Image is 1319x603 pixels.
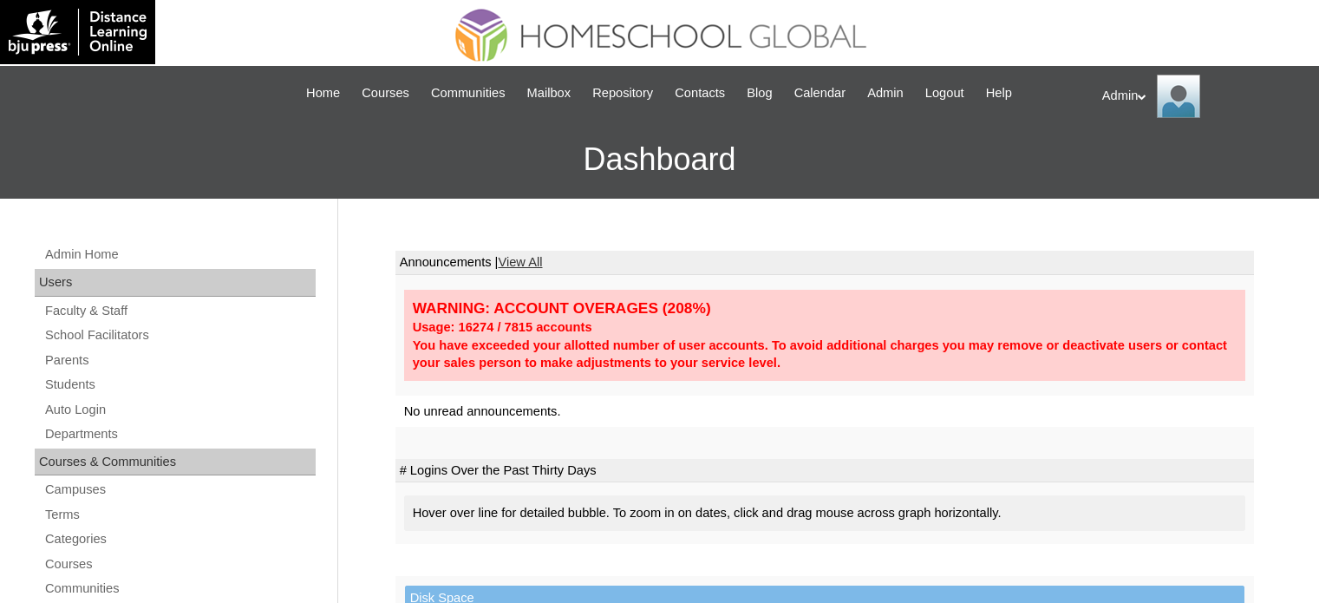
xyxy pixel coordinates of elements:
a: Auto Login [43,399,316,421]
a: Admin [859,83,912,103]
span: Contacts [675,83,725,103]
a: Categories [43,528,316,550]
a: Home [297,83,349,103]
td: Announcements | [395,251,1254,275]
div: You have exceeded your allotted number of user accounts. To avoid additional charges you may remo... [413,337,1237,372]
a: Blog [738,83,780,103]
span: Calendar [794,83,846,103]
div: Hover over line for detailed bubble. To zoom in on dates, click and drag mouse across graph horiz... [404,495,1245,531]
span: Blog [747,83,772,103]
a: Departments [43,423,316,445]
a: Courses [353,83,418,103]
a: Logout [917,83,973,103]
a: Faculty & Staff [43,300,316,322]
a: View All [498,255,542,269]
a: Communities [43,578,316,600]
a: Terms [43,504,316,526]
a: Courses [43,554,316,575]
a: Parents [43,350,316,371]
a: Calendar [786,83,854,103]
a: School Facilitators [43,324,316,346]
a: Campuses [43,479,316,501]
a: Communities [422,83,514,103]
a: Contacts [666,83,734,103]
div: WARNING: ACCOUNT OVERAGES (208%) [413,298,1237,318]
img: Admin Homeschool Global [1157,75,1200,118]
a: Mailbox [519,83,580,103]
span: Courses [362,83,409,103]
span: Admin [867,83,904,103]
a: Admin Home [43,244,316,265]
span: Logout [925,83,964,103]
a: Help [977,83,1021,103]
span: Help [986,83,1012,103]
span: Communities [431,83,506,103]
span: Home [306,83,340,103]
img: logo-white.png [9,9,147,56]
span: Repository [592,83,653,103]
a: Students [43,374,316,396]
div: Users [35,269,316,297]
strong: Usage: 16274 / 7815 accounts [413,320,592,334]
a: Repository [584,83,662,103]
div: Admin [1102,75,1302,118]
div: Courses & Communities [35,449,316,476]
td: No unread announcements. [395,396,1254,428]
td: # Logins Over the Past Thirty Days [395,459,1254,483]
h3: Dashboard [9,121,1310,199]
span: Mailbox [527,83,571,103]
